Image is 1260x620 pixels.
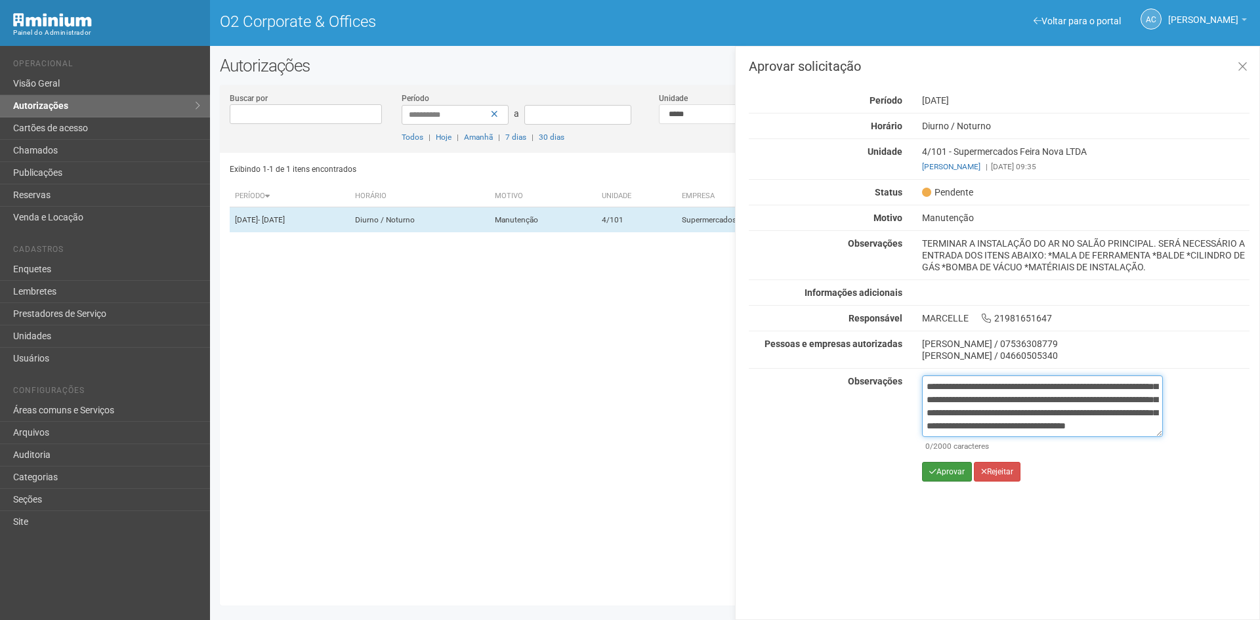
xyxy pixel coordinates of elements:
th: Empresa [677,186,922,207]
span: - [DATE] [258,215,285,224]
strong: Informações adicionais [805,287,902,298]
img: Minium [13,13,92,27]
div: [DATE] 09:35 [922,161,1249,173]
div: Painel do Administrador [13,27,200,39]
td: [DATE] [230,207,350,233]
span: 0 [925,442,930,451]
th: Motivo [490,186,597,207]
li: Cadastros [13,245,200,258]
td: Manutenção [490,207,597,233]
span: | [532,133,534,142]
th: Horário [350,186,490,207]
div: Exibindo 1-1 de 1 itens encontrados [230,159,731,179]
th: Período [230,186,350,207]
a: Amanhã [464,133,493,142]
td: Diurno / Noturno [350,207,490,233]
button: Rejeitar [974,462,1020,482]
div: Manutenção [912,212,1259,224]
label: Período [402,93,429,104]
label: Unidade [659,93,688,104]
a: AC [1141,9,1162,30]
span: | [498,133,500,142]
li: Configurações [13,386,200,400]
div: /2000 caracteres [925,440,1160,452]
div: Diurno / Noturno [912,120,1259,132]
li: Operacional [13,59,200,73]
strong: Pessoas e empresas autorizadas [765,339,902,349]
strong: Motivo [873,213,902,223]
a: Hoje [436,133,451,142]
div: TERMINAR A INSTALAÇÃO DO AR NO SALÃO PRINCIPAL. SERÁ NECESSÁRIO A ENTRADA DOS ITENS ABAIXO: *MALA... [912,238,1259,273]
a: [PERSON_NAME] [922,162,980,171]
h3: Aprovar solicitação [749,60,1249,73]
h2: Autorizações [220,56,1250,75]
h1: O2 Corporate & Offices [220,13,725,30]
a: Fechar [1229,53,1256,81]
strong: Observações [848,238,902,249]
span: Ana Carla de Carvalho Silva [1168,2,1238,25]
th: Unidade [597,186,676,207]
div: MARCELLE 21981651647 [912,312,1259,324]
strong: Horário [871,121,902,131]
div: [PERSON_NAME] / 04660505340 [922,350,1249,362]
a: Voltar para o portal [1034,16,1121,26]
span: Pendente [922,186,973,198]
a: [PERSON_NAME] [1168,16,1247,27]
span: | [457,133,459,142]
td: 4/101 [597,207,676,233]
a: Todos [402,133,423,142]
div: 4/101 - Supermercados Feira Nova LTDA [912,146,1259,173]
strong: Período [870,95,902,106]
div: [PERSON_NAME] / 07536308779 [922,338,1249,350]
label: Buscar por [230,93,268,104]
div: [DATE] [912,94,1259,106]
strong: Status [875,187,902,197]
a: 30 dias [539,133,564,142]
td: Supermercados Feira Nova LTDA [677,207,922,233]
strong: Responsável [849,313,902,323]
button: Aprovar [922,462,972,482]
strong: Unidade [868,146,902,157]
span: | [429,133,430,142]
a: 7 dias [505,133,526,142]
span: | [986,162,988,171]
strong: Observações [848,376,902,386]
span: a [514,108,519,119]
